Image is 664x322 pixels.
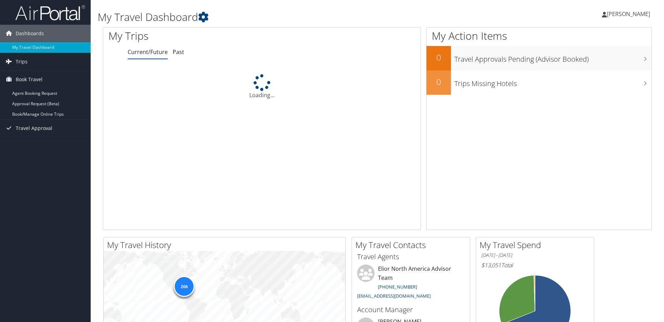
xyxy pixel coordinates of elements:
[16,25,44,42] span: Dashboards
[357,305,465,315] h3: Account Manager
[354,264,468,302] li: Elior North America Advisor Team
[16,120,52,137] span: Travel Approval
[355,239,470,251] h2: My Travel Contacts
[357,252,465,262] h3: Travel Agents
[427,70,651,95] a: 0Trips Missing Hotels
[173,48,184,56] a: Past
[378,284,417,290] a: [PHONE_NUMBER]
[16,53,28,70] span: Trips
[15,5,85,21] img: airportal-logo.png
[602,3,657,24] a: [PERSON_NAME]
[481,252,589,259] h6: [DATE] - [DATE]
[427,46,651,70] a: 0Travel Approvals Pending (Advisor Booked)
[357,293,431,299] a: [EMAIL_ADDRESS][DOMAIN_NAME]
[174,276,195,297] div: 206
[427,29,651,43] h1: My Action Items
[481,261,501,269] span: $13,051
[532,279,538,284] tspan: 0%
[107,239,345,251] h2: My Travel History
[454,75,651,89] h3: Trips Missing Hotels
[427,76,451,88] h2: 0
[505,293,513,297] tspan: 31%
[480,239,594,251] h2: My Travel Spend
[108,29,283,43] h1: My Trips
[531,279,537,284] tspan: 0%
[103,74,421,99] div: Loading...
[454,51,651,64] h3: Travel Approvals Pending (Advisor Booked)
[16,71,43,88] span: Book Travel
[427,52,451,63] h2: 0
[481,261,589,269] h6: Total
[128,48,168,56] a: Current/Future
[607,10,650,18] span: [PERSON_NAME]
[98,10,470,24] h1: My Travel Dashboard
